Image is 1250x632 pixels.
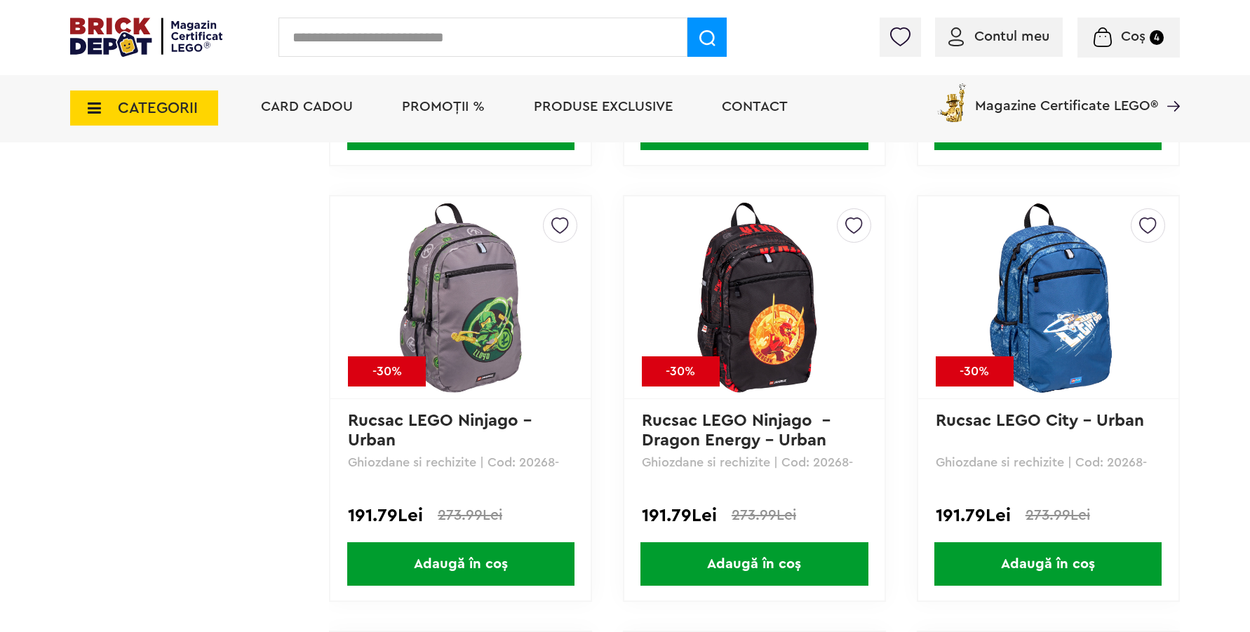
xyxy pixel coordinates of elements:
a: Produse exclusive [534,100,673,114]
small: 4 [1150,30,1164,45]
a: PROMOȚII % [402,100,485,114]
a: Rucsac LEGO Ninjago - Dragon Energy - Urban [642,412,835,449]
div: -30% [348,356,426,386]
a: Adaugă în coș [624,542,885,586]
p: Ghiozdane si rechizite | Cod: 20268-2502 [642,456,867,469]
a: Magazine Certificate LEGO® [1158,81,1180,95]
span: 191.79Lei [936,507,1011,524]
a: Adaugă în coș [918,542,1178,586]
a: Rucsac LEGO Ninjago - Urban [348,412,537,449]
p: Ghiozdane si rechizite | Cod: 20268-2505 [936,456,1161,469]
span: 273.99Lei [1026,508,1090,523]
a: Rucsac LEGO City - Urban [936,412,1144,429]
img: Rucsac LEGO Ninjago - Urban [363,199,559,396]
a: Card Cadou [261,100,353,114]
a: Contul meu [948,29,1049,43]
span: 273.99Lei [732,508,796,523]
span: Coș [1121,29,1145,43]
span: 273.99Lei [438,508,502,523]
span: Contul meu [974,29,1049,43]
span: 191.79Lei [348,507,423,524]
a: Adaugă în coș [330,542,591,586]
div: -30% [936,356,1014,386]
p: Ghiozdane si rechizite | Cod: 20268-2501 [348,456,573,469]
img: Rucsac LEGO City - Urban [950,199,1146,396]
span: 191.79Lei [642,507,717,524]
a: Contact [722,100,788,114]
div: -30% [642,356,720,386]
span: Adaugă în coș [347,542,574,586]
span: Adaugă în coș [934,542,1162,586]
img: Rucsac LEGO Ninjago - Dragon Energy - Urban [656,199,852,396]
span: CATEGORII [118,100,198,116]
span: Magazine Certificate LEGO® [975,81,1158,113]
span: Adaugă în coș [640,542,868,586]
